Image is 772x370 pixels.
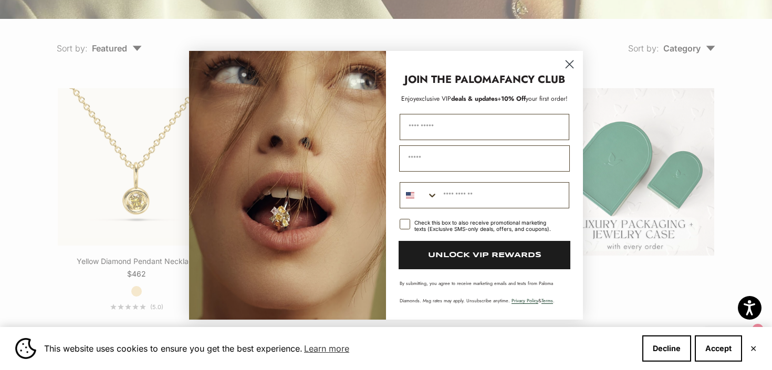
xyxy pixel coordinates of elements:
a: Terms [541,297,553,304]
button: Search Countries [400,183,438,208]
div: Check this box to also receive promotional marketing texts (Exclusive SMS-only deals, offers, and... [414,219,557,232]
a: Privacy Policy [512,297,538,304]
button: Close [750,345,757,352]
input: First Name [400,114,569,140]
img: Cookie banner [15,338,36,359]
strong: FANCY CLUB [499,72,565,87]
img: Loading... [189,51,386,320]
p: By submitting, you agree to receive marketing emails and texts from Paloma Diamonds. Msg rates ma... [400,280,569,304]
button: Close dialog [560,55,579,73]
img: United States [406,191,414,199]
button: Decline [642,335,691,362]
span: exclusive VIP [416,94,451,103]
strong: JOIN THE PALOMA [404,72,499,87]
button: UNLOCK VIP REWARDS [399,241,570,269]
span: deals & updates [416,94,497,103]
span: + your first order! [497,94,568,103]
a: Learn more [302,341,351,356]
span: & . [512,297,555,304]
span: This website uses cookies to ensure you get the best experience. [44,341,634,356]
input: Email [399,145,570,172]
span: Enjoy [401,94,416,103]
input: Phone Number [438,183,569,208]
span: 10% Off [501,94,526,103]
button: Accept [695,335,742,362]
